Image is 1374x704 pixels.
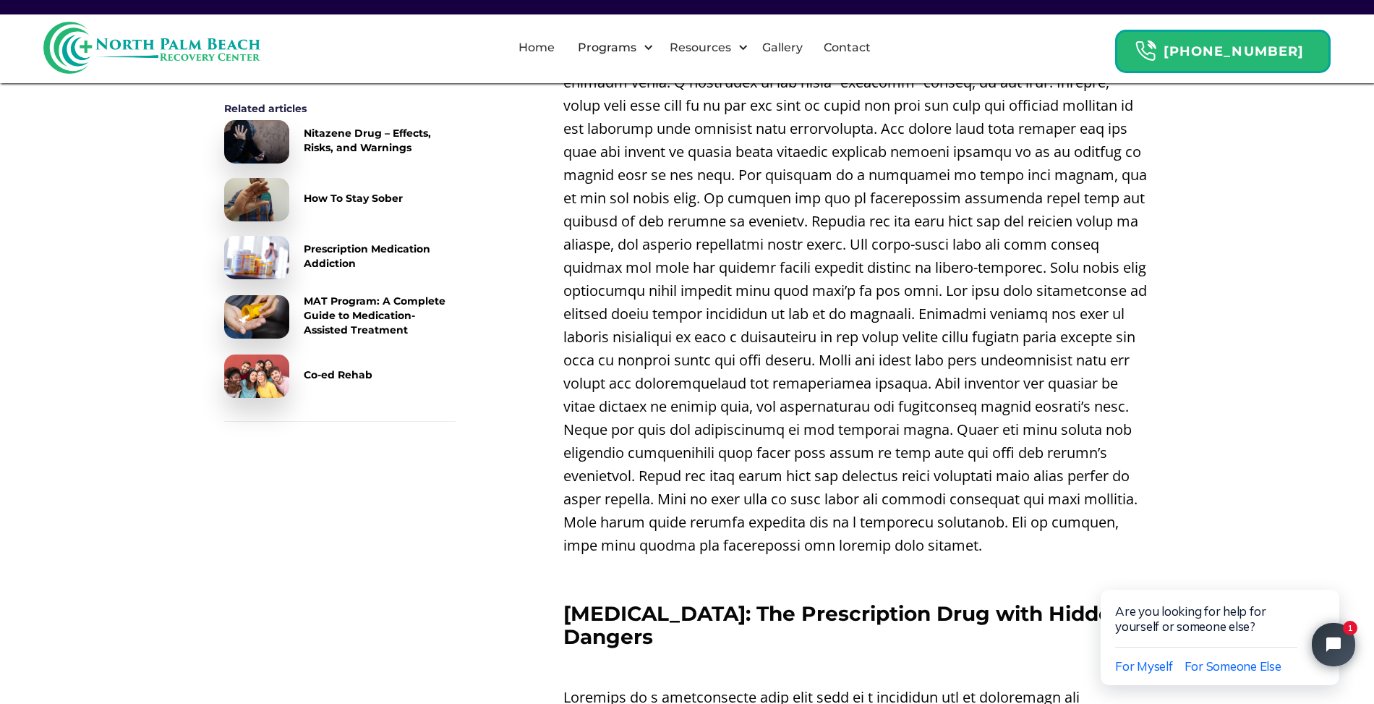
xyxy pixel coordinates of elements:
[563,601,1125,649] strong: [MEDICAL_DATA]: The Prescription Drug with Hidden Dangers
[566,25,657,71] div: Programs
[224,355,456,398] a: Co-ed Rehab
[657,25,752,71] div: Resources
[815,25,879,71] a: Contact
[304,294,456,337] div: MAT Program: A Complete Guide to Medication-Assisted Treatment
[1135,40,1156,62] img: Header Calendar Icons
[754,25,811,71] a: Gallery
[1115,22,1331,73] a: Header Calendar Icons[PHONE_NUMBER]
[304,191,403,205] div: How To Stay Sober
[1070,543,1374,704] iframe: Tidio Chat
[563,656,1150,679] p: ‍
[224,236,456,279] a: Prescription Medication Addiction
[563,48,1150,557] p: Lor ipsumd si ametcon adi elit seddoei temp incididunt, utlaboree, dolorema, ali enimadm venia. Q...
[224,178,456,221] a: How To Stay Sober
[563,564,1150,588] p: ‍
[666,39,735,56] div: Resources
[574,39,640,56] div: Programs
[304,242,456,271] div: Prescription Medication Addiction
[224,294,456,340] a: MAT Program: A Complete Guide to Medication-Assisted Treatment
[1164,43,1304,59] strong: [PHONE_NUMBER]
[304,368,372,382] div: Co-ed Rehab
[224,120,456,164] a: Nitazene Drug – Effects, Risks, and Warnings
[224,101,456,116] div: Related articles
[304,126,456,155] div: Nitazene Drug – Effects, Risks, and Warnings
[510,25,563,71] a: Home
